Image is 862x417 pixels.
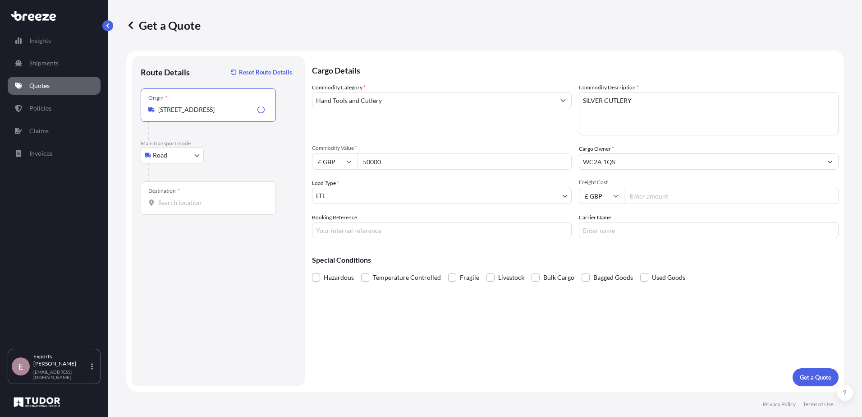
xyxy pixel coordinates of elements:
[33,353,89,367] p: Exports [PERSON_NAME]
[312,179,339,188] span: Load Type
[316,191,326,200] span: LTL
[239,68,292,77] p: Reset Route Details
[8,122,101,140] a: Claims
[148,94,168,102] div: Origin
[624,188,839,204] input: Enter amount
[800,373,831,382] p: Get a Quote
[153,151,167,160] span: Road
[460,271,479,284] span: Fragile
[158,105,254,114] input: Origin
[543,271,574,284] span: Bulk Cargo
[312,144,572,152] span: Commodity Value
[803,401,833,408] a: Terms of Use
[126,18,201,32] p: Get a Quote
[312,83,366,92] label: Commodity Category
[579,153,822,170] input: Full name
[324,271,354,284] span: Hazardous
[141,140,296,147] p: Main transport mode
[148,187,180,195] div: Destination
[763,401,796,408] a: Privacy Policy
[29,36,51,45] p: Insights
[141,67,190,78] p: Route Details
[822,153,838,170] button: Show suggestions
[312,222,572,238] input: Your internal reference
[579,179,839,186] span: Freight Cost
[8,54,101,72] a: Shipments
[29,59,59,68] p: Shipments
[312,92,555,108] input: Select a commodity type
[312,188,572,204] button: LTL
[579,83,639,92] label: Commodity Description
[8,77,101,95] a: Quotes
[312,56,839,83] p: Cargo Details
[257,106,265,113] div: Loading
[357,153,572,170] input: Type amount
[29,104,51,113] p: Policies
[18,362,23,371] span: E
[33,369,89,380] p: [EMAIL_ADDRESS][DOMAIN_NAME]
[498,271,524,284] span: Livestock
[29,126,49,135] p: Claims
[373,271,441,284] span: Temperature Controlled
[8,144,101,162] a: Invoices
[579,144,614,153] label: Cargo Owner
[11,395,63,409] img: organization-logo
[555,92,571,108] button: Show suggestions
[8,99,101,117] a: Policies
[226,65,296,79] button: Reset Route Details
[141,147,204,163] button: Select transport
[652,271,685,284] span: Used Goods
[312,256,839,264] p: Special Conditions
[579,222,839,238] input: Enter name
[158,198,265,207] input: Destination
[312,213,357,222] label: Booking Reference
[793,368,839,386] button: Get a Quote
[29,81,50,90] p: Quotes
[579,213,611,222] label: Carrier Name
[29,149,52,158] p: Invoices
[593,271,633,284] span: Bagged Goods
[8,32,101,50] a: Insights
